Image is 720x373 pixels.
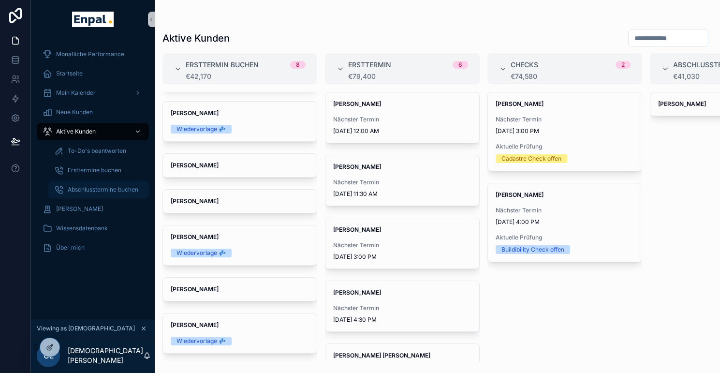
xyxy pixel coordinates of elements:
[658,100,706,107] strong: [PERSON_NAME]
[31,39,155,269] div: scrollable content
[68,186,138,194] span: Abschlusstermine buchen
[458,61,462,69] div: 6
[176,249,226,257] div: Wiedervorlage 💤
[171,197,219,205] strong: [PERSON_NAME]
[171,321,219,328] strong: [PERSON_NAME]
[333,352,430,359] strong: [PERSON_NAME] [PERSON_NAME]
[333,304,471,312] span: Nächster Termin
[487,183,642,262] a: [PERSON_NAME]Nächster Termin[DATE] 4:00 PMAktuelle PrüfungBuildibility Check offen
[496,218,634,226] span: [DATE] 4:00 PM
[162,31,230,45] h1: Aktive Kunden
[56,50,124,58] span: Monatliche Performance
[162,277,317,301] a: [PERSON_NAME]
[348,60,391,70] span: Ersttermin
[56,205,103,213] span: [PERSON_NAME]
[496,191,544,198] strong: [PERSON_NAME]
[333,190,471,198] span: [DATE] 11:30 AM
[162,101,317,142] a: [PERSON_NAME]Wiedervorlage 💤
[37,123,149,140] a: Aktive Kunden
[333,316,471,324] span: [DATE] 4:30 PM
[496,207,634,214] span: Nächster Termin
[56,244,85,252] span: Über mich
[325,155,480,206] a: [PERSON_NAME]Nächster Termin[DATE] 11:30 AM
[162,153,317,178] a: [PERSON_NAME]
[68,346,143,365] p: [DEMOGRAPHIC_DATA][PERSON_NAME]
[333,100,381,107] strong: [PERSON_NAME]
[501,245,564,254] div: Buildibility Check offen
[56,128,96,135] span: Aktive Kunden
[333,127,471,135] span: [DATE] 12:00 AM
[496,116,634,123] span: Nächster Termin
[37,220,149,237] a: Wissensdatenbank
[325,281,480,332] a: [PERSON_NAME]Nächster Termin[DATE] 4:30 PM
[56,108,93,116] span: Neue Kunden
[171,109,219,117] strong: [PERSON_NAME]
[511,60,538,70] span: Checks
[496,127,634,135] span: [DATE] 3:00 PM
[496,234,634,241] span: Aktuelle Prüfung
[162,189,317,213] a: [PERSON_NAME]
[333,253,471,261] span: [DATE] 3:00 PM
[186,60,259,70] span: Ersttermin buchen
[48,181,149,198] a: Abschlusstermine buchen
[176,125,226,134] div: Wiedervorlage 💤
[511,73,631,80] div: €74,580
[37,200,149,218] a: [PERSON_NAME]
[333,289,381,296] strong: [PERSON_NAME]
[37,65,149,82] a: Startseite
[496,143,634,150] span: Aktuelle Prüfung
[162,225,317,266] a: [PERSON_NAME]Wiedervorlage 💤
[348,73,468,80] div: €79,400
[333,116,471,123] span: Nächster Termin
[37,104,149,121] a: Neue Kunden
[325,92,480,143] a: [PERSON_NAME]Nächster Termin[DATE] 12:00 AM
[171,285,219,293] strong: [PERSON_NAME]
[37,239,149,256] a: Über mich
[333,179,471,186] span: Nächster Termin
[56,70,83,77] span: Startseite
[72,12,113,27] img: App logo
[162,313,317,354] a: [PERSON_NAME]Wiedervorlage 💤
[48,162,149,179] a: Ersttermine buchen
[56,89,96,97] span: Mein Kalender
[487,92,642,171] a: [PERSON_NAME]Nächster Termin[DATE] 3:00 PMAktuelle PrüfungCadastre Check offen
[37,84,149,102] a: Mein Kalender
[176,337,226,345] div: Wiedervorlage 💤
[48,142,149,160] a: To-Do's beantworten
[501,154,561,163] div: Cadastre Check offen
[68,166,121,174] span: Ersttermine buchen
[333,163,381,170] strong: [PERSON_NAME]
[621,61,625,69] div: 2
[325,218,480,269] a: [PERSON_NAME]Nächster Termin[DATE] 3:00 PM
[296,61,300,69] div: 8
[171,162,219,169] strong: [PERSON_NAME]
[68,147,126,155] span: To-Do's beantworten
[333,226,381,233] strong: [PERSON_NAME]
[186,73,306,80] div: €42,170
[496,100,544,107] strong: [PERSON_NAME]
[37,45,149,63] a: Monatliche Performance
[37,325,135,332] span: Viewing as [DEMOGRAPHIC_DATA]
[333,241,471,249] span: Nächster Termin
[56,224,108,232] span: Wissensdatenbank
[171,233,219,240] strong: [PERSON_NAME]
